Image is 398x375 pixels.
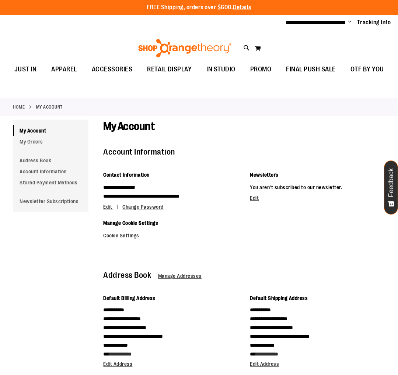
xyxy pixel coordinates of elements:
[36,104,63,110] strong: My Account
[103,172,150,178] span: Contact Information
[147,3,251,12] p: FREE Shipping, orders over $600.
[103,361,132,367] a: Edit Address
[343,61,391,78] a: OTF BY YOU
[206,61,235,78] span: IN STUDIO
[7,61,44,78] a: JUST IN
[250,61,272,78] span: PROMO
[122,204,164,210] a: Change Password
[350,61,384,78] span: OTF BY YOU
[199,61,243,78] a: IN STUDIO
[13,166,88,177] a: Account Information
[243,61,279,78] a: PROMO
[51,61,77,78] span: APPAREL
[158,273,202,279] a: Manage Addresses
[384,160,398,215] button: Feedback - Show survey
[13,125,88,136] a: My Account
[103,295,156,301] span: Default Billing Address
[13,196,88,207] a: Newsletter Subscriptions
[250,361,279,367] a: Edit Address
[13,155,88,166] a: Address Book
[250,183,385,192] p: You aren't subscribed to our newsletter.
[286,61,336,78] span: FINAL PUSH SALE
[103,204,121,210] a: Edit
[13,177,88,188] a: Stored Payment Methods
[103,147,175,156] strong: Account Information
[250,195,259,201] a: Edit
[137,39,233,57] img: Shop Orangetheory
[13,104,25,110] a: Home
[103,270,151,280] strong: Address Book
[13,136,88,147] a: My Orders
[14,61,37,78] span: JUST IN
[250,172,279,178] span: Newsletters
[140,61,199,78] a: RETAIL DISPLAY
[388,168,395,197] span: Feedback
[233,4,251,11] a: Details
[103,220,158,226] span: Manage Cookie Settings
[103,233,139,238] a: Cookie Settings
[357,18,391,26] a: Tracking Info
[103,120,154,132] span: My Account
[84,61,140,78] a: ACCESSORIES
[250,295,308,301] span: Default Shipping Address
[147,61,192,78] span: RETAIL DISPLAY
[103,204,112,210] span: Edit
[279,61,343,78] a: FINAL PUSH SALE
[44,61,84,78] a: APPAREL
[92,61,133,78] span: ACCESSORIES
[348,19,352,26] button: Account menu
